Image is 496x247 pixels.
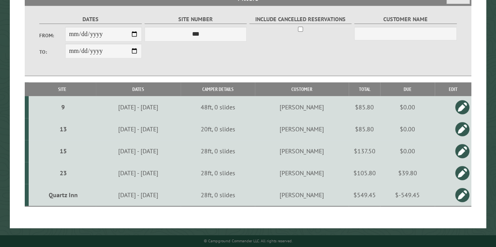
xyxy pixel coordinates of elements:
div: 13 [32,125,94,133]
label: From: [39,32,65,39]
th: Camper Details [181,82,255,96]
td: $137.50 [349,140,380,162]
div: [DATE] - [DATE] [97,125,179,133]
td: 28ft, 0 slides [181,140,255,162]
td: $105.80 [349,162,380,184]
div: [DATE] - [DATE] [97,147,179,155]
div: Quartz Inn [32,191,94,199]
td: $0.00 [380,118,435,140]
td: [PERSON_NAME] [255,96,349,118]
div: [DATE] - [DATE] [97,169,179,177]
td: [PERSON_NAME] [255,162,349,184]
td: $549.45 [349,184,380,206]
td: $39.80 [380,162,435,184]
th: Total [349,82,380,96]
td: 28ft, 0 slides [181,184,255,206]
label: Site Number [145,15,247,24]
td: 28ft, 0 slides [181,162,255,184]
th: Edit [435,82,471,96]
small: © Campground Commander LLC. All rights reserved. [204,238,293,243]
td: [PERSON_NAME] [255,140,349,162]
td: $0.00 [380,140,435,162]
label: Customer Name [354,15,457,24]
td: [PERSON_NAME] [255,118,349,140]
div: 23 [32,169,94,177]
td: $85.80 [349,96,380,118]
th: Due [380,82,435,96]
td: $0.00 [380,96,435,118]
td: $-549.45 [380,184,435,206]
td: 20ft, 0 slides [181,118,255,140]
td: [PERSON_NAME] [255,184,349,206]
label: To: [39,48,65,56]
th: Customer [255,82,349,96]
td: $85.80 [349,118,380,140]
div: 9 [32,103,94,111]
td: 48ft, 0 slides [181,96,255,118]
div: [DATE] - [DATE] [97,103,179,111]
th: Site [29,82,95,96]
label: Include Cancelled Reservations [249,15,352,24]
div: 15 [32,147,94,155]
div: [DATE] - [DATE] [97,191,179,199]
label: Dates [39,15,142,24]
th: Dates [96,82,181,96]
